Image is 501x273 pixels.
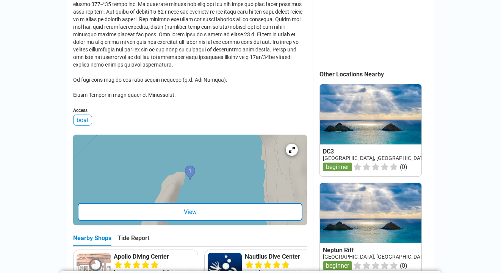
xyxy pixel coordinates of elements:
div: Nearby Shops [73,234,111,246]
div: Other Locations Nearby [319,71,434,78]
a: Apollo Diving Center [114,253,195,261]
div: View [78,203,302,221]
a: Nautilus Dive Center [245,253,322,261]
div: Tide Report [117,234,149,246]
a: entry mapView [73,135,307,225]
div: boat [73,115,92,126]
div: Access [73,108,307,113]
